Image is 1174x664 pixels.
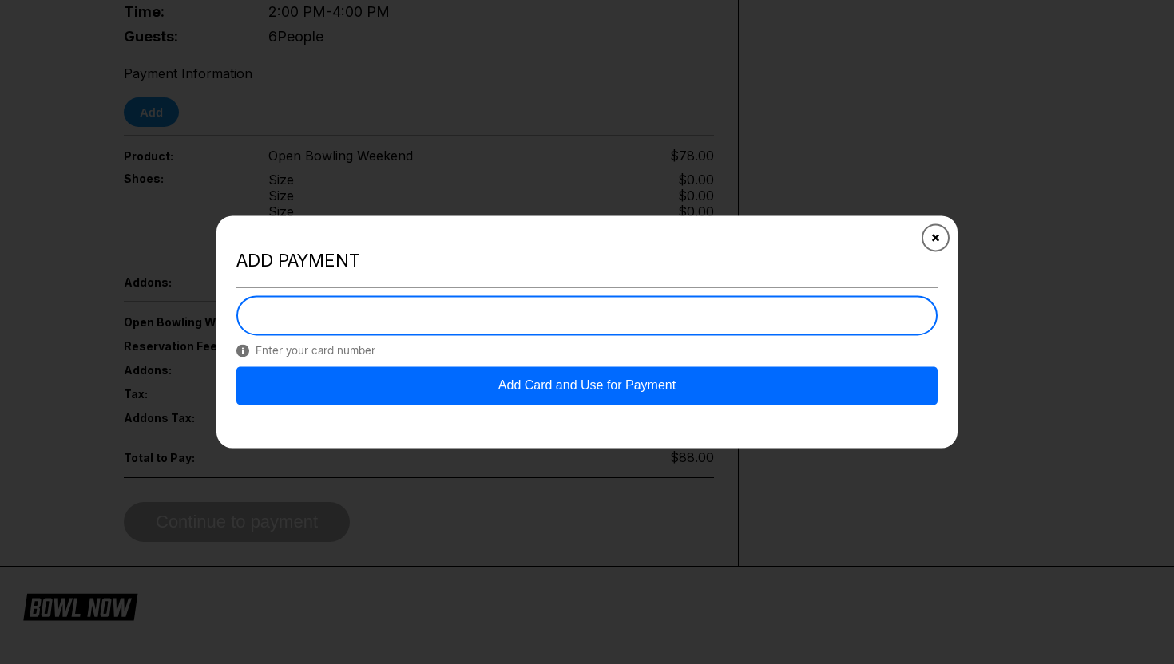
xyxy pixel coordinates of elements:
[236,344,938,357] span: Enter your card number
[236,295,938,405] div: Payment form
[236,251,938,272] h2: Add payment
[236,366,938,405] button: Add Card and Use for Payment
[916,218,955,257] button: Close
[237,296,937,334] iframe: Secure Credit Card Form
